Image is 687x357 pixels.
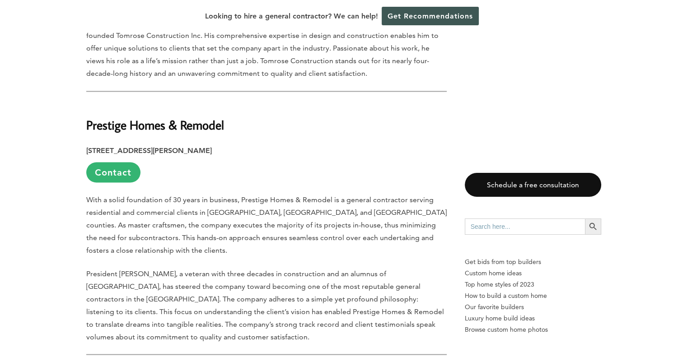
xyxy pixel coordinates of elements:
input: Search here... [465,218,585,235]
a: Custom home ideas [465,268,601,279]
a: Contact [86,162,140,182]
p: President [PERSON_NAME], a veteran with three decades in construction and an alumnus of [GEOGRAPH... [86,267,447,343]
a: Top home styles of 2023 [465,279,601,290]
strong: Prestige Homes & Remodel [86,116,224,132]
a: Get Recommendations [382,7,479,25]
iframe: Drift Widget Chat Controller [642,312,676,346]
a: Our favorite builders [465,301,601,313]
p: With a solid foundation of 30 years in business, Prestige Homes & Remodel is a general contractor... [86,193,447,256]
p: Get bids from top builders [465,256,601,268]
strong: [STREET_ADDRESS][PERSON_NAME] [86,146,212,154]
a: How to build a custom home [465,290,601,301]
a: Browse custom home photos [465,324,601,335]
svg: Search [588,222,598,232]
a: Schedule a free consultation [465,173,601,197]
a: Luxury home build ideas [465,313,601,324]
